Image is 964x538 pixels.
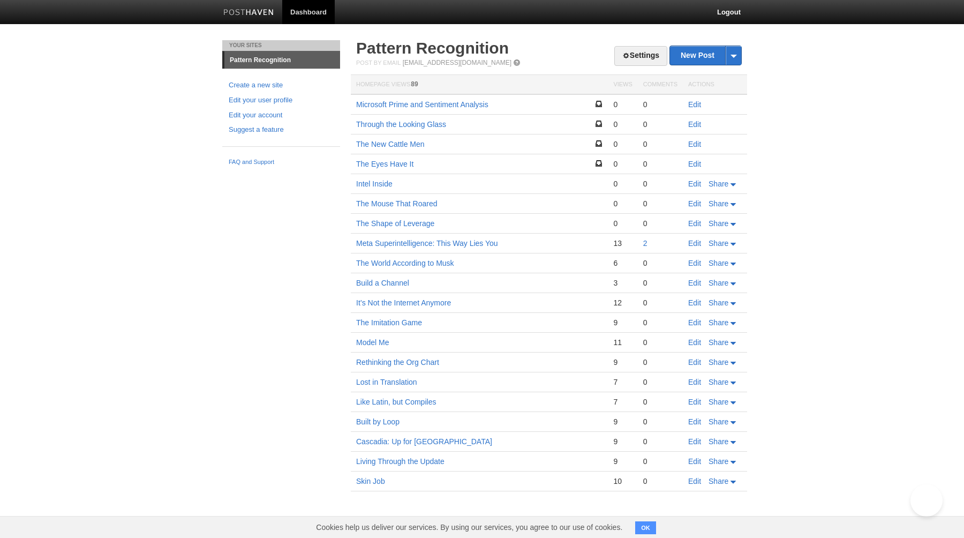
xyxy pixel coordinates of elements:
[709,219,728,228] span: Share
[356,358,439,367] a: Rethinking the Org Chart
[643,357,677,367] div: 0
[643,239,647,248] a: 2
[910,484,943,517] iframe: Help Scout Beacon - Open
[638,75,683,95] th: Comments
[613,100,632,109] div: 0
[613,238,632,248] div: 13
[643,159,677,169] div: 0
[305,517,633,538] span: Cookies help us deliver our services. By using our services, you agree to our use of cookies.
[643,318,677,327] div: 0
[643,397,677,407] div: 0
[356,298,451,307] a: It’s Not the Internet Anymore
[613,357,632,367] div: 9
[643,298,677,308] div: 0
[709,298,728,307] span: Share
[613,119,632,129] div: 0
[688,120,701,129] a: Edit
[643,219,677,228] div: 0
[688,358,701,367] a: Edit
[709,199,728,208] span: Share
[613,159,632,169] div: 0
[356,160,413,168] a: The Eyes Have It
[356,318,422,327] a: The Imitation Game
[635,521,656,534] button: OK
[613,318,632,327] div: 9
[613,417,632,427] div: 9
[356,199,438,208] a: The Mouse That Roared
[688,398,701,406] a: Edit
[683,75,747,95] th: Actions
[688,318,701,327] a: Edit
[613,199,632,208] div: 0
[411,80,418,88] span: 89
[356,378,417,386] a: Lost in Translation
[224,51,340,69] a: Pattern Recognition
[688,298,701,307] a: Edit
[688,417,701,426] a: Edit
[613,278,632,288] div: 3
[688,279,701,287] a: Edit
[643,100,677,109] div: 0
[709,338,728,347] span: Share
[356,219,434,228] a: The Shape of Leverage
[351,75,608,95] th: Homepage Views
[688,199,701,208] a: Edit
[709,279,728,287] span: Share
[643,258,677,268] div: 0
[356,279,409,287] a: Build a Channel
[356,120,446,129] a: Through the Looking Glass
[688,378,701,386] a: Edit
[356,259,454,267] a: The World According to Musk
[613,397,632,407] div: 7
[613,377,632,387] div: 7
[709,259,728,267] span: Share
[709,180,728,188] span: Share
[613,338,632,347] div: 11
[229,124,334,136] a: Suggest a feature
[688,100,701,109] a: Edit
[613,139,632,149] div: 0
[643,437,677,446] div: 0
[608,75,637,95] th: Views
[613,219,632,228] div: 0
[643,476,677,486] div: 0
[356,477,385,485] a: Skin Job
[688,437,701,446] a: Edit
[709,457,728,466] span: Share
[688,259,701,267] a: Edit
[688,140,701,148] a: Edit
[229,95,334,106] a: Edit your user profile
[709,477,728,485] span: Share
[356,140,425,148] a: The New Cattle Men
[613,298,632,308] div: 12
[356,239,498,248] a: Meta Superintelligence: This Way Lies You
[613,457,632,466] div: 9
[643,278,677,288] div: 0
[356,398,436,406] a: Like Latin, but Compiles
[688,180,701,188] a: Edit
[688,477,701,485] a: Edit
[688,219,701,228] a: Edit
[356,59,401,66] span: Post by Email
[356,100,488,109] a: Microsoft Prime and Sentiment Analysis
[613,258,632,268] div: 6
[643,119,677,129] div: 0
[643,199,677,208] div: 0
[709,358,728,367] span: Share
[688,457,701,466] a: Edit
[229,158,334,167] a: FAQ and Support
[356,180,393,188] a: Intel Inside
[688,239,701,248] a: Edit
[222,40,340,51] li: Your Sites
[643,417,677,427] div: 0
[688,160,701,168] a: Edit
[643,139,677,149] div: 0
[356,338,389,347] a: Model Me
[643,457,677,466] div: 0
[356,39,509,57] a: Pattern Recognition
[356,417,400,426] a: Built by Loop
[709,398,728,406] span: Share
[643,377,677,387] div: 0
[688,338,701,347] a: Edit
[356,437,492,446] a: Cascadia: Up for [GEOGRAPHIC_DATA]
